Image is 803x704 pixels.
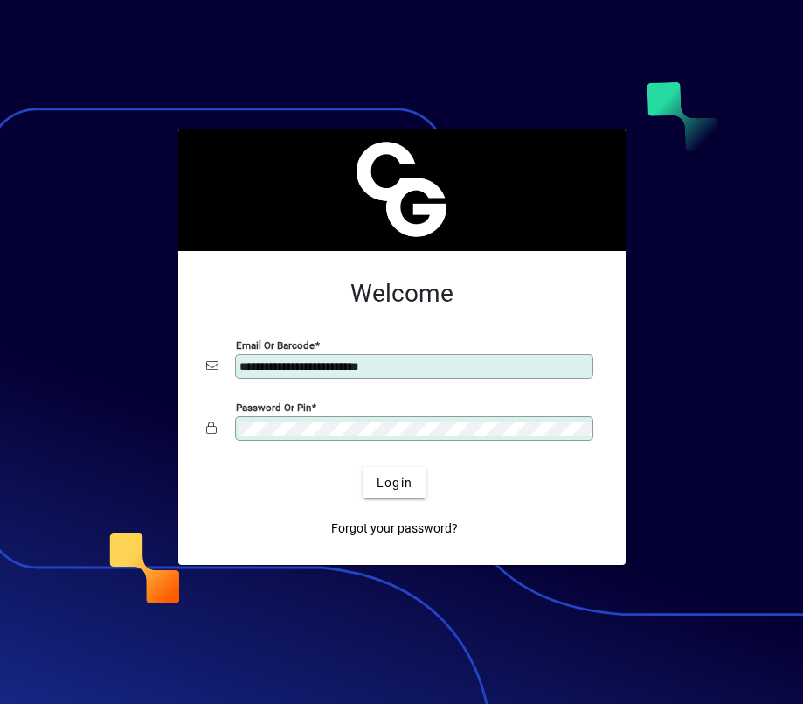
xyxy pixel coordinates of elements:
span: Login [377,474,412,492]
h2: Welcome [206,279,598,309]
a: Forgot your password? [324,512,465,544]
mat-label: Password or Pin [236,401,311,414]
mat-label: Email or Barcode [236,339,315,352]
button: Login [363,467,426,498]
span: Forgot your password? [331,519,458,538]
